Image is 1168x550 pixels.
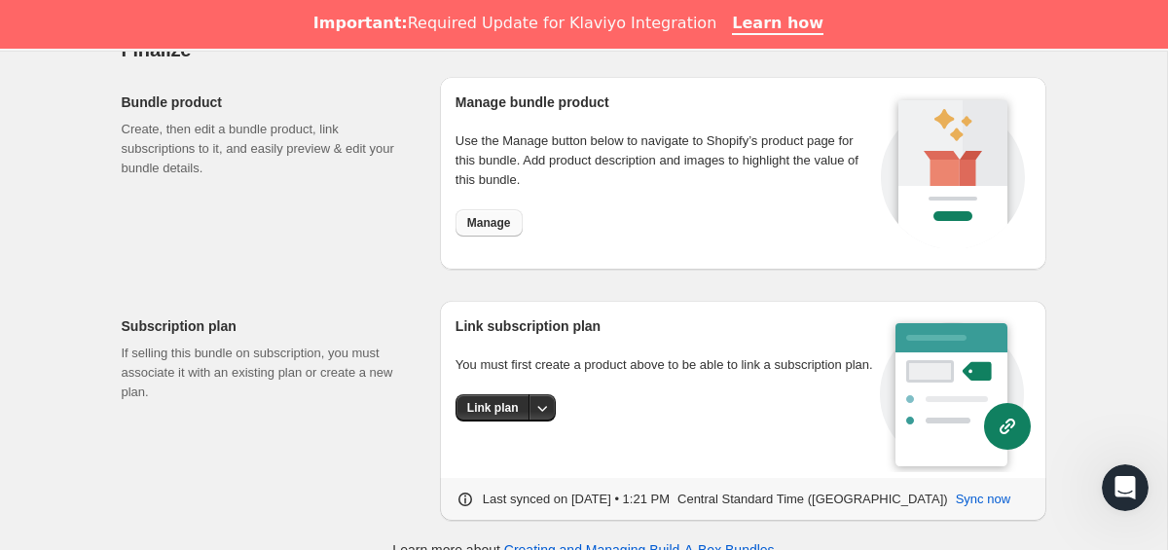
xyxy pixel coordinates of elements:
[456,355,880,375] p: You must first create a product above to be able to link a subscription plan.
[467,400,519,416] span: Link plan
[944,484,1022,515] button: Sync now
[122,92,409,112] h2: Bundle product
[122,316,409,336] h2: Subscription plan
[956,490,1010,509] span: Sync now
[677,490,948,509] p: Central Standard Time ([GEOGRAPHIC_DATA])
[1102,464,1149,511] iframe: Intercom live chat
[456,92,875,112] h2: Manage bundle product
[529,394,556,422] button: More actions
[456,131,875,190] p: Use the Manage button below to navigate to Shopify’s product page for this bundle. Add product de...
[313,14,716,33] div: Required Update for Klaviyo Integration
[456,394,530,422] button: Link plan
[732,14,823,35] a: Learn how
[483,490,670,509] p: Last synced on [DATE] • 1:21 PM
[456,209,523,237] button: Manage
[456,316,880,336] h2: Link subscription plan
[313,14,408,32] b: Important:
[122,120,409,178] p: Create, then edit a bundle product, link subscriptions to it, and easily preview & edit your bund...
[122,344,409,402] p: If selling this bundle on subscription, you must associate it with an existing plan or create a n...
[467,215,511,231] span: Manage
